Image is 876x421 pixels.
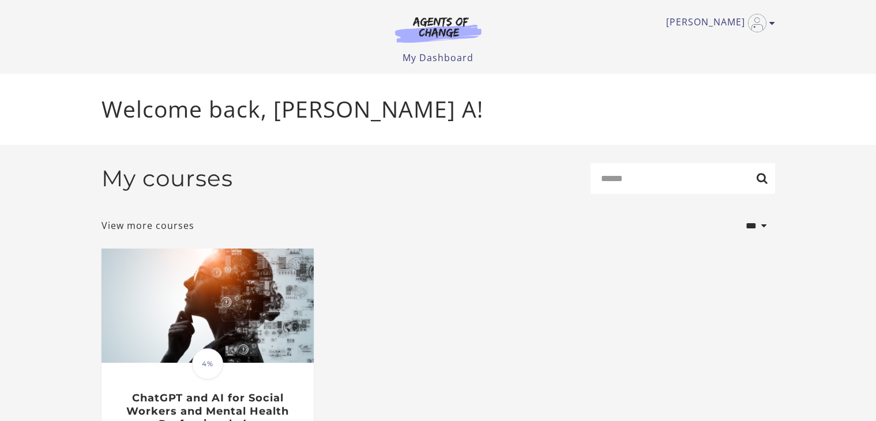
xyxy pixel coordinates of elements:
[403,51,473,64] a: My Dashboard
[383,16,494,43] img: Agents of Change Logo
[101,219,194,232] a: View more courses
[666,14,769,32] a: Toggle menu
[101,92,775,126] p: Welcome back, [PERSON_NAME] A!
[192,348,223,379] span: 4%
[101,165,233,192] h2: My courses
